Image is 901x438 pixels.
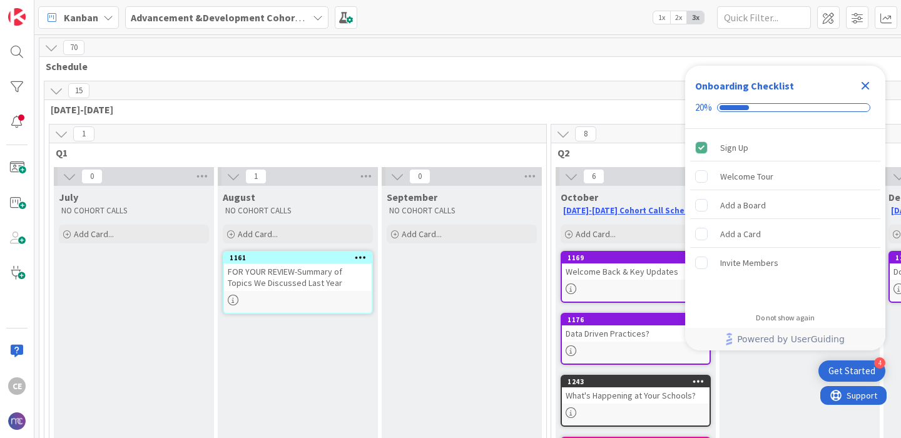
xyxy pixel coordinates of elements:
span: 0 [81,169,103,184]
div: Add a Board [720,198,766,213]
div: 1243What's Happening at Your Schools? [562,376,710,404]
div: Open Get Started checklist, remaining modules: 4 [818,360,885,382]
div: 1169 [562,252,710,263]
div: Add a Board is incomplete. [690,191,880,219]
div: Checklist progress: 20% [695,102,875,113]
div: 1243 [568,377,710,386]
img: avatar [8,412,26,430]
span: 70 [63,40,84,55]
img: Visit kanbanzone.com [8,8,26,26]
span: July [59,191,78,203]
span: 2x [670,11,687,24]
div: 1161 [230,253,372,262]
div: Sign Up is complete. [690,134,880,161]
a: Powered by UserGuiding [691,328,879,350]
span: 6 [583,169,604,184]
span: Powered by UserGuiding [737,332,845,347]
div: Data Driven Practices? [562,325,710,342]
div: CE [8,377,26,395]
span: October [561,191,598,203]
div: 1161 [224,252,372,263]
div: FOR YOUR REVIEW-Summary of Topics We Discussed Last Year [224,263,372,291]
div: Welcome Back & Key Updates [562,263,710,280]
p: NO COHORT CALLS [225,206,370,216]
span: Q1 [56,146,531,159]
div: Invite Members [720,255,778,270]
span: August [223,191,255,203]
div: Sign Up [720,140,748,155]
p: NO COHORT CALLS [61,206,206,216]
span: 0 [409,169,430,184]
div: 1176 [568,315,710,324]
span: September [387,191,437,203]
span: Add Card... [402,228,442,240]
span: Add Card... [238,228,278,240]
div: 1169Welcome Back & Key Updates [562,252,710,280]
span: 1 [73,126,94,141]
span: Add Card... [74,228,114,240]
span: 1 [245,169,267,184]
div: Add a Card is incomplete. [690,220,880,248]
div: 1176 [562,314,710,325]
span: Kanban [64,10,98,25]
div: 1161FOR YOUR REVIEW-Summary of Topics We Discussed Last Year [224,252,372,291]
div: 1176Data Driven Practices? [562,314,710,342]
div: Invite Members is incomplete. [690,249,880,277]
div: 4 [874,357,885,369]
div: Add a Card [720,227,761,242]
span: 1x [653,11,670,24]
input: Quick Filter... [717,6,811,29]
div: Checklist Container [685,66,885,350]
div: 1169 [568,253,710,262]
div: What's Happening at Your Schools? [562,387,710,404]
div: 20% [695,102,712,113]
span: Add Card... [576,228,616,240]
span: 3x [687,11,704,24]
div: Do not show again [756,313,815,323]
a: [DATE]-[DATE] Cohort Call Schedule [563,205,702,216]
div: Welcome Tour [720,169,773,184]
span: 8 [575,126,596,141]
span: Support [26,2,57,17]
div: Get Started [828,365,875,377]
b: Advancement &Development Cohort Calls [131,11,324,24]
div: Onboarding Checklist [695,78,794,93]
span: 15 [68,83,89,98]
div: Welcome Tour is incomplete. [690,163,880,190]
p: NO COHORT CALLS [389,206,534,216]
div: Footer [685,328,885,350]
div: 1243 [562,376,710,387]
div: Checklist items [685,129,885,305]
div: Close Checklist [855,76,875,96]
